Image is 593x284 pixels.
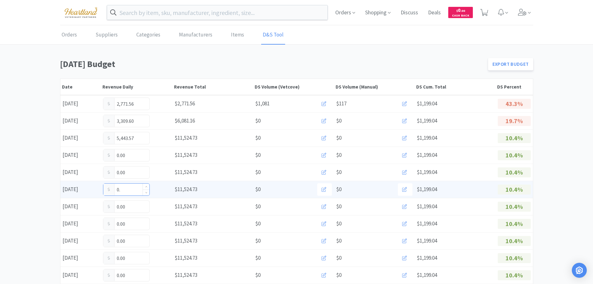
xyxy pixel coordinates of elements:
span: $1,199.04 [417,169,437,176]
a: Suppliers [94,26,119,45]
span: $1,199.04 [417,237,437,244]
span: $11,524.73 [175,254,197,261]
span: $1,199.04 [417,152,437,158]
div: [DATE] [60,200,101,213]
span: $0 [255,151,261,159]
span: $0 [255,185,261,194]
div: [DATE] [60,114,101,127]
div: [DATE] [60,166,101,179]
span: $0 [336,151,341,159]
p: 10.4% [498,185,531,195]
span: $0 [336,237,341,245]
a: Categories [135,26,162,45]
span: $11,524.73 [175,203,197,210]
span: $0 [336,202,341,211]
span: $1,199.04 [417,186,437,193]
div: [DATE] [60,252,101,264]
span: $11,524.73 [175,237,197,244]
div: DS Percent [497,84,531,90]
span: $0 [336,134,341,142]
span: $0 [336,271,341,279]
a: D&S Tool [261,26,285,45]
span: Decrease Value [143,190,149,195]
p: 19.7% [498,116,531,126]
a: Orders [60,26,78,45]
p: 43.3% [498,99,531,109]
span: $0 [255,168,261,176]
span: $0 [336,185,341,194]
div: Open Intercom Messenger [572,263,587,278]
span: $0 [255,117,261,125]
div: [DATE] [60,132,101,144]
div: [DATE] [60,183,101,196]
span: Cash Back [452,14,469,18]
span: $1,199.04 [417,254,437,261]
div: Revenue Daily [102,84,171,90]
span: $11,524.73 [175,169,197,176]
span: $0 [255,134,261,142]
div: DS Volume (Vetcove) [255,84,332,90]
span: $0 [255,254,261,262]
span: $11,524.73 [175,186,197,193]
span: $0 [255,271,261,279]
input: Search by item, sku, manufacturer, ingredient, size... [107,5,328,20]
span: $ [456,9,458,13]
div: Date [62,84,99,90]
span: $11,524.73 [175,134,197,141]
a: Items [229,26,246,45]
span: $0 [255,219,261,228]
p: 10.4% [498,236,531,246]
h1: [DATE] Budget [60,57,484,71]
div: [DATE] [60,269,101,282]
span: $0 [336,254,341,262]
p: 10.4% [498,270,531,280]
div: [DATE] [60,234,101,247]
span: $117 [336,99,346,108]
span: $2,771.56 [175,100,195,107]
a: Export Budget [488,58,533,70]
span: Increase Value [143,184,149,190]
span: $1,199.04 [417,203,437,210]
span: $1,199.04 [417,117,437,124]
a: Manufacturers [177,26,214,45]
a: Discuss [398,10,421,16]
div: [DATE] [60,217,101,230]
span: $1,199.04 [417,134,437,141]
p: 10.4% [498,133,531,143]
div: DS Volume (Manual) [336,84,413,90]
div: DS Cum. Total [416,84,494,90]
p: 10.4% [498,150,531,160]
span: $0 [336,219,341,228]
a: Deals [426,10,443,16]
span: 0 [456,7,465,13]
span: $0 [255,202,261,211]
span: $11,524.73 [175,220,197,227]
span: $1,081 [255,99,270,108]
p: 10.4% [498,253,531,263]
span: . 00 [460,9,465,13]
span: $11,524.73 [175,272,197,278]
p: 10.4% [498,219,531,229]
span: $11,524.73 [175,152,197,158]
span: $1,199.04 [417,220,437,227]
i: icon: down [145,191,147,194]
img: cad7bdf275c640399d9c6e0c56f98fd2_10.png [60,4,102,21]
div: [DATE] [60,149,101,161]
span: $0 [255,237,261,245]
div: [DATE] [60,97,101,110]
i: icon: up [145,186,147,188]
span: $1,199.04 [417,272,437,278]
a: $0.00Cash Back [448,4,473,21]
span: $0 [336,117,341,125]
span: $1,199.04 [417,100,437,107]
p: 10.4% [498,202,531,212]
span: $0 [336,168,341,176]
p: 10.4% [498,167,531,177]
span: $6,081.16 [175,117,195,124]
div: Revenue Total [174,84,252,90]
